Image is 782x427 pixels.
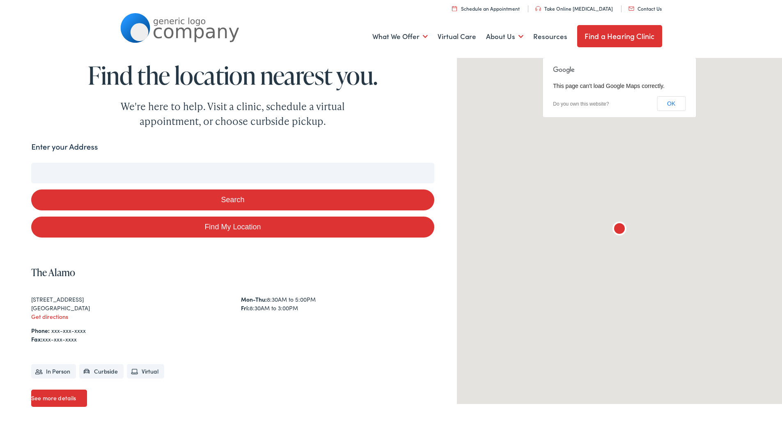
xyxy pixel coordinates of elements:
a: Virtual Care [438,21,476,52]
div: The Alamo [610,220,629,240]
a: Get directions [31,312,68,321]
input: Enter your address or zip code [31,163,434,183]
a: Contact Us [628,5,662,12]
img: utility icon [452,6,457,11]
img: utility icon [628,7,634,11]
a: Do you own this website? [553,101,609,107]
a: Find a Hearing Clinic [577,25,662,47]
label: Enter your Address [31,141,98,153]
strong: Mon-Thu: [241,295,267,303]
h1: Find the location nearest you. [31,62,434,89]
li: Curbside [79,364,124,379]
span: This page can't load Google Maps correctly. [553,83,665,89]
strong: Fax: [31,335,42,343]
button: Search [31,189,434,210]
strong: Phone: [31,326,50,335]
div: We're here to help. Visit a clinic, schedule a virtual appointment, or choose curbside pickup. [101,99,364,129]
a: The Alamo [31,265,75,279]
li: In Person [31,364,76,379]
a: Find My Location [31,217,434,238]
strong: Fri: [241,304,250,312]
a: Schedule an Appointment [452,5,520,12]
a: About Us [486,21,523,52]
div: 8:30AM to 5:00PM 8:30AM to 3:00PM [241,295,434,312]
img: utility icon [535,6,541,11]
a: What We Offer [372,21,428,52]
div: [STREET_ADDRESS] [31,295,225,304]
button: OK [657,96,686,111]
div: xxx-xxx-xxxx [31,335,434,344]
a: See more details [31,390,87,407]
div: [GEOGRAPHIC_DATA] [31,304,225,312]
a: Take Online [MEDICAL_DATA] [535,5,613,12]
a: Resources [533,21,567,52]
li: Virtual [127,364,164,379]
a: xxx-xxx-xxxx [51,326,86,335]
